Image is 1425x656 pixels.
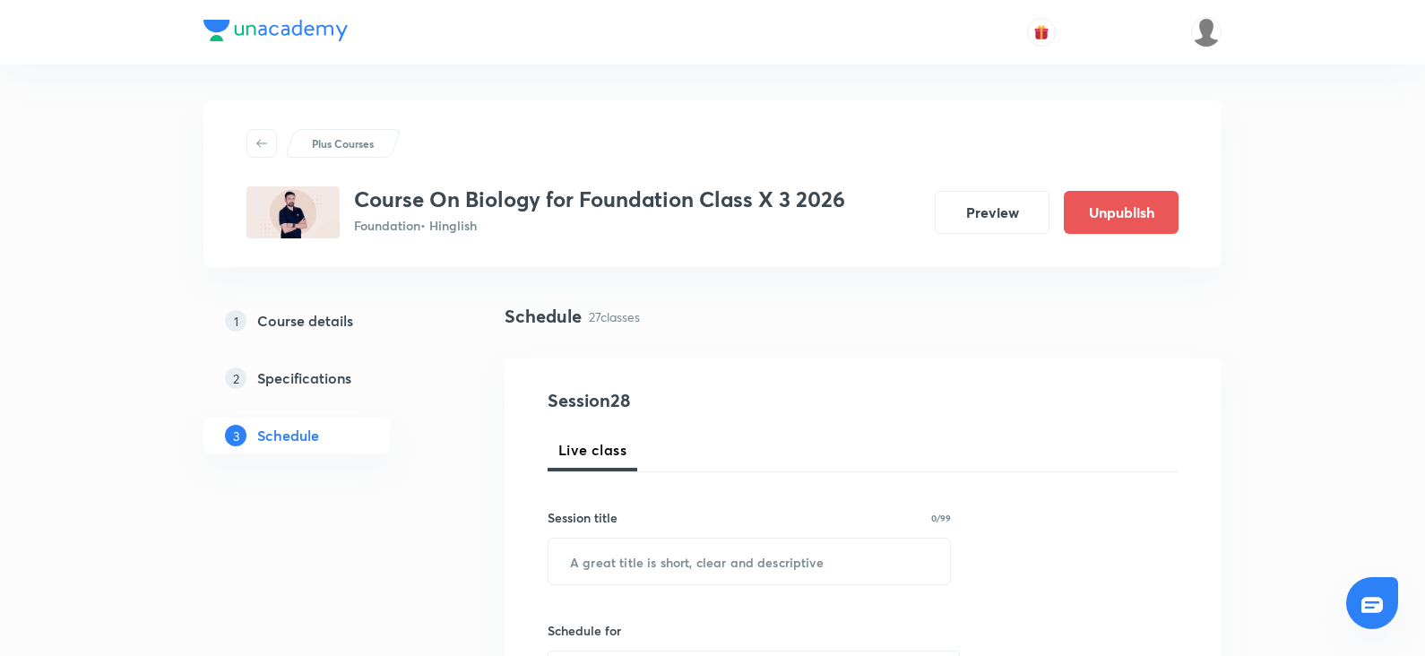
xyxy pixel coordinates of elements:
[558,439,626,461] span: Live class
[225,310,246,332] p: 1
[505,303,582,330] h4: Schedule
[589,307,640,326] p: 27 classes
[203,20,348,41] img: Company Logo
[257,425,319,446] h5: Schedule
[312,135,374,151] p: Plus Courses
[548,387,875,414] h4: Session 28
[225,367,246,389] p: 2
[548,539,950,584] input: A great title is short, clear and descriptive
[1027,18,1056,47] button: avatar
[1191,17,1222,47] img: Aarati parsewar
[246,186,340,238] img: 2C682B1D-A367-4F32-A3B9-B333CF401A7C_plus.png
[203,360,447,396] a: 2Specifications
[203,303,447,339] a: 1Course details
[225,425,246,446] p: 3
[257,367,351,389] h5: Specifications
[1064,191,1179,234] button: Unpublish
[257,310,353,332] h5: Course details
[354,216,845,235] p: Foundation • Hinglish
[931,514,951,522] p: 0/99
[935,191,1049,234] button: Preview
[354,186,845,212] h3: Course On Biology for Foundation Class X 3 2026
[1033,24,1049,40] img: avatar
[548,508,617,527] h6: Session title
[548,621,951,640] h6: Schedule for
[203,20,348,46] a: Company Logo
